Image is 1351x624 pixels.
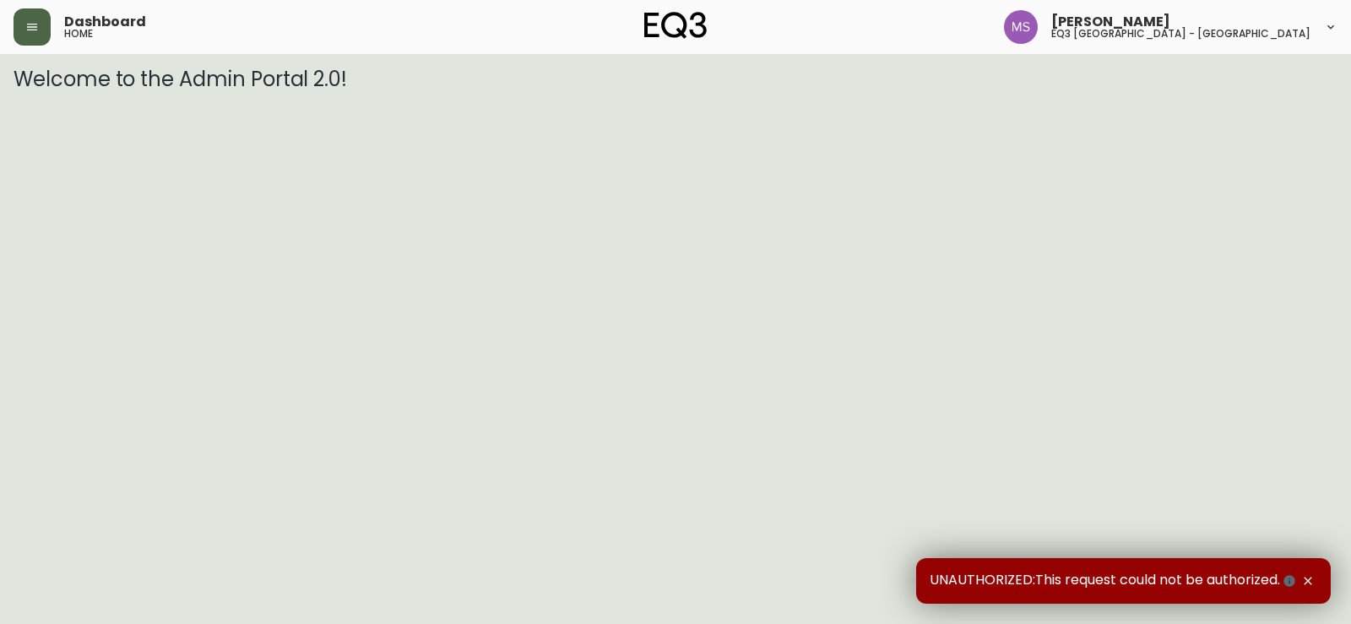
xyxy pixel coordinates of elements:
[1051,15,1170,29] span: [PERSON_NAME]
[64,15,146,29] span: Dashboard
[1051,29,1310,39] h5: eq3 [GEOGRAPHIC_DATA] - [GEOGRAPHIC_DATA]
[64,29,93,39] h5: home
[1004,10,1038,44] img: 1b6e43211f6f3cc0b0729c9049b8e7af
[644,12,707,39] img: logo
[14,68,1337,91] h3: Welcome to the Admin Portal 2.0!
[930,572,1299,590] span: UNAUTHORIZED:This request could not be authorized.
